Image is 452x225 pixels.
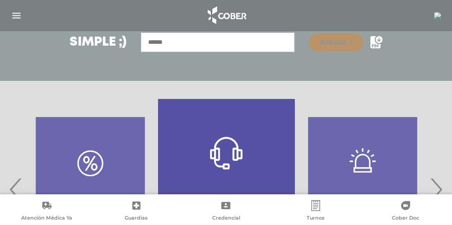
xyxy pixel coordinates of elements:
[70,36,126,49] h3: Simple ;)
[7,165,25,214] span: Previous
[271,200,361,223] a: Turnos
[181,200,271,223] a: Credencial
[21,215,72,223] span: Atención Médica Ya
[2,200,92,223] a: Atención Médica Ya
[427,165,445,214] span: Next
[309,33,363,52] button: Buscar
[392,215,419,223] span: Cober Doc
[307,215,325,223] span: Turnos
[434,12,441,19] img: 7294
[125,215,148,223] span: Guardias
[92,200,182,223] a: Guardias
[320,40,346,46] span: Buscar
[203,5,250,26] img: logo_cober_home-white.png
[212,215,240,223] span: Credencial
[360,200,450,223] a: Cober Doc
[11,10,22,21] img: Cober_menu-lines-white.svg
